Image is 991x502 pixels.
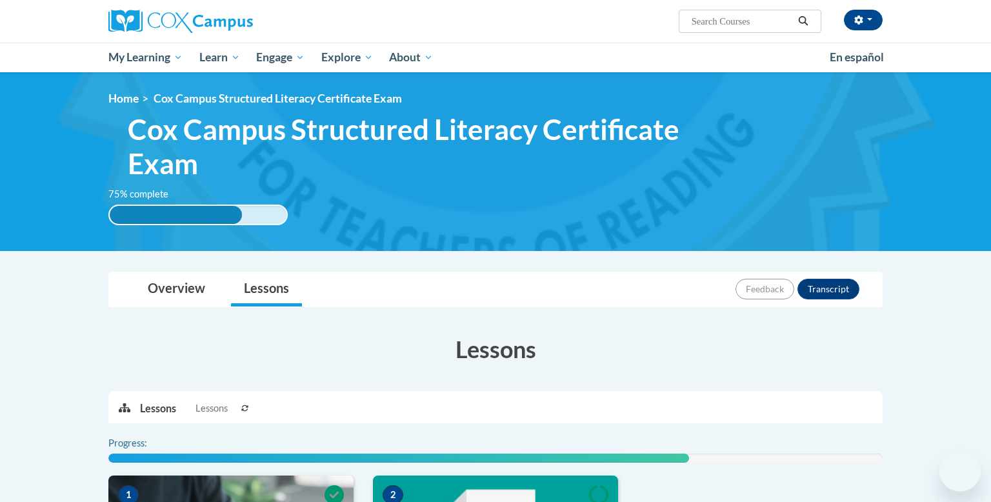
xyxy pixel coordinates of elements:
[736,279,794,299] button: Feedback
[313,43,381,72] a: Explore
[248,43,313,72] a: Engage
[140,401,176,416] p: Lessons
[690,14,794,29] input: Search Courses
[108,50,183,65] span: My Learning
[939,450,981,492] iframe: Button to launch messaging window
[256,50,305,65] span: Engage
[191,43,248,72] a: Learn
[108,92,139,105] a: Home
[797,279,859,299] button: Transcript
[844,10,883,30] button: Account Settings
[108,436,183,450] label: Progress:
[381,43,442,72] a: About
[108,10,253,33] img: Cox Campus
[110,206,242,224] div: 75% complete
[100,43,191,72] a: My Learning
[830,50,884,64] span: En español
[108,187,183,201] label: 75% complete
[389,50,433,65] span: About
[154,92,402,105] span: Cox Campus Structured Literacy Certificate Exam
[135,272,218,306] a: Overview
[199,50,240,65] span: Learn
[89,43,902,72] div: Main menu
[794,14,813,29] button: Search
[195,401,228,416] span: Lessons
[128,112,704,181] span: Cox Campus Structured Literacy Certificate Exam
[821,44,892,71] a: En español
[321,50,373,65] span: Explore
[108,10,354,33] a: Cox Campus
[108,333,883,365] h3: Lessons
[231,272,302,306] a: Lessons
